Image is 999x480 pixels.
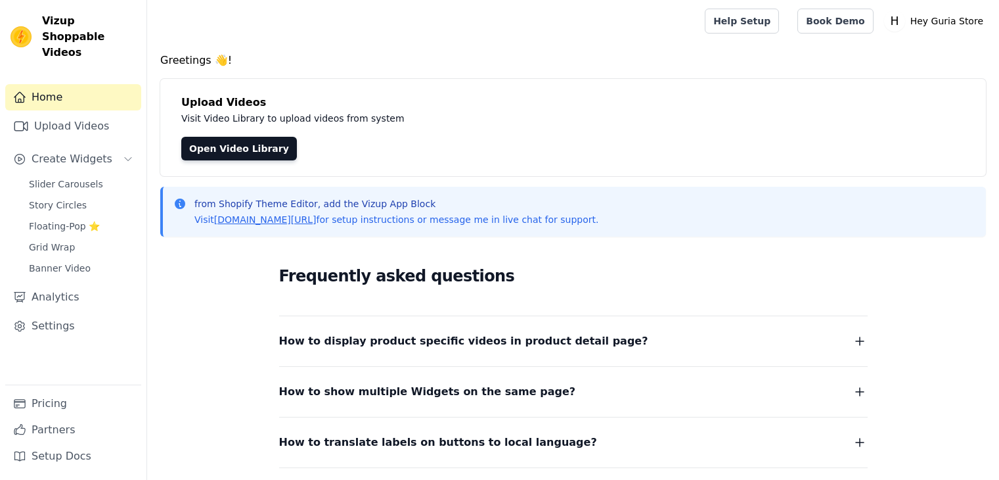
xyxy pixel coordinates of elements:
[5,284,141,310] a: Analytics
[29,220,100,233] span: Floating-Pop ⭐
[29,199,87,212] span: Story Circles
[21,238,141,256] a: Grid Wrap
[21,217,141,235] a: Floating-Pop ⭐
[29,262,91,275] span: Banner Video
[160,53,986,68] h4: Greetings 👋!
[214,214,317,225] a: [DOMAIN_NAME][URL]
[279,332,868,350] button: How to display product specific videos in product detail page?
[194,197,598,210] p: from Shopify Theme Editor, add the Vizup App Block
[194,213,598,226] p: Visit for setup instructions or message me in live chat for support.
[5,84,141,110] a: Home
[29,241,75,254] span: Grid Wrap
[181,110,770,126] p: Visit Video Library to upload videos from system
[905,9,988,33] p: Hey Guria Store
[21,259,141,277] a: Banner Video
[5,113,141,139] a: Upload Videos
[884,9,988,33] button: H Hey Guria Store
[21,196,141,214] a: Story Circles
[11,26,32,47] img: Vizup
[181,95,965,110] h4: Upload Videos
[279,263,868,289] h2: Frequently asked questions
[5,146,141,172] button: Create Widgets
[42,13,136,60] span: Vizup Shoppable Videos
[279,383,576,401] span: How to show multiple Widgets on the same page?
[890,14,899,28] text: H
[797,9,873,34] a: Book Demo
[279,383,868,401] button: How to show multiple Widgets on the same page?
[279,433,868,452] button: How to translate labels on buttons to local language?
[32,151,112,167] span: Create Widgets
[5,313,141,339] a: Settings
[279,332,648,350] span: How to display product specific videos in product detail page?
[21,175,141,193] a: Slider Carousels
[5,391,141,417] a: Pricing
[5,443,141,469] a: Setup Docs
[705,9,779,34] a: Help Setup
[5,417,141,443] a: Partners
[181,137,297,160] a: Open Video Library
[29,178,103,191] span: Slider Carousels
[279,433,597,452] span: How to translate labels on buttons to local language?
